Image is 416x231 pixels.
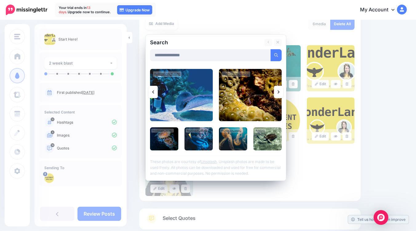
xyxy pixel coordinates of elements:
span: 10 [51,117,54,121]
p: Hashtags [57,120,117,125]
a: [PERSON_NAME] [227,72,249,76]
p: Start Here! [58,36,78,42]
a: [PERSON_NAME] [224,129,241,132]
a: [PERSON_NAME] [155,129,172,132]
img: 500569339_122116419602834940_8265833704151375161_n-bsa154658.jpg [44,173,54,183]
p: First published [57,90,117,95]
a: Add Media [145,18,178,30]
a: Unsplash [201,159,217,164]
a: Edit [312,132,329,141]
div: By [255,129,266,133]
img: menu.png [14,34,20,39]
img: Missinglettr [6,5,47,15]
span: 6 [51,130,54,134]
a: [PERSON_NAME] [190,129,207,132]
span: Select Quotes [163,214,196,222]
a: Upgrade Now [117,5,152,14]
span: 6 [313,22,315,26]
a: Edit [312,80,329,88]
div: By [220,129,243,133]
div: By [222,71,250,77]
img: 74e9fe86278fa2ab51a03be1e2f08269_large.jpg [307,98,355,144]
button: 2 week blast [44,57,117,69]
div: By [186,129,208,133]
div: By [151,129,174,133]
img: taken at 40m depth [150,127,178,150]
img: Sea turtle swimming at Jensen Beach, Florida. [253,127,282,150]
h4: Selected Content [44,110,117,114]
h2: Search [150,40,168,45]
a: My Account [354,2,407,18]
a: Edit [150,185,168,193]
p: Quotes [57,145,117,151]
img: A large stingray arrives for feeding time at the Cairns Aquarium. [150,69,213,121]
a: Tell us how we can improve [348,215,409,224]
img: f876e87a7bf7d349d7ce3c78d080e3ad_thumb.jpg [44,34,55,45]
img: Cleaner Shrimp on a head of coral [219,69,282,121]
a: Select Quotes [145,213,355,229]
div: 2 week blast [49,60,109,67]
p: These photos are courtesy of . Unsplash photos are made to be used freely. All photos can be down... [150,155,282,176]
a: [PERSON_NAME] [158,72,180,76]
div: By [153,71,181,77]
div: media [308,18,331,30]
img: 431dd3dfc6f5455ce468f25371e76374_large.jpg [307,45,355,91]
a: [DATE] [82,90,94,95]
span: 18 [51,143,54,147]
div: Open Intercom Messenger [374,210,388,225]
span: 13 days. [59,6,90,14]
h4: Sending To [44,165,117,170]
a: Delete All [330,18,355,30]
p: Images [57,133,117,138]
a: NOAA [259,129,265,132]
p: Your trial ends in Upgrade now to continue. [59,6,111,14]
